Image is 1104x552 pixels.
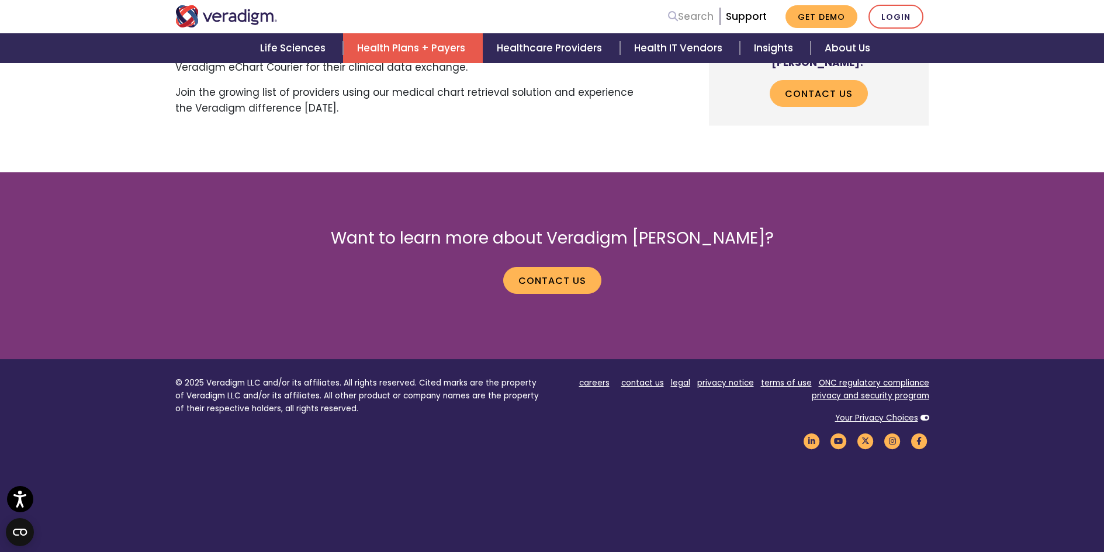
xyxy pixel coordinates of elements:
[726,9,767,23] a: Support
[785,5,857,28] a: Get Demo
[868,5,923,29] a: Login
[909,436,929,447] a: Veradigm Facebook Link
[819,377,929,388] a: ONC regulatory compliance
[811,33,884,63] a: About Us
[880,468,1090,538] iframe: Drift Chat Widget
[882,436,902,447] a: Veradigm Instagram Link
[175,228,929,248] h2: Want to learn more about Veradigm [PERSON_NAME]?
[620,33,740,63] a: Health IT Vendors
[802,436,822,447] a: Veradigm LinkedIn Link
[483,33,620,63] a: Healthcare Providers
[835,412,918,423] a: Your Privacy Choices
[812,390,929,401] a: privacy and security program
[6,518,34,546] button: Open CMP widget
[343,33,483,63] a: Health Plans + Payers
[621,377,664,388] a: contact us
[829,436,849,447] a: Veradigm YouTube Link
[579,377,610,388] a: careers
[740,33,811,63] a: Insights
[761,377,812,388] a: terms of use
[175,85,653,116] p: Join the growing list of providers using our medical chart retrieval solution and experience the ...
[856,436,875,447] a: Veradigm Twitter Link
[697,377,754,388] a: privacy notice
[671,377,690,388] a: legal
[175,5,278,27] img: Veradigm logo
[770,80,868,107] a: Contact Us
[668,9,714,25] a: Search
[246,33,343,63] a: Life Sciences
[175,377,544,415] p: © 2025 Veradigm LLC and/or its affiliates. All rights reserved. Cited marks are the property of V...
[503,267,601,294] a: Contact us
